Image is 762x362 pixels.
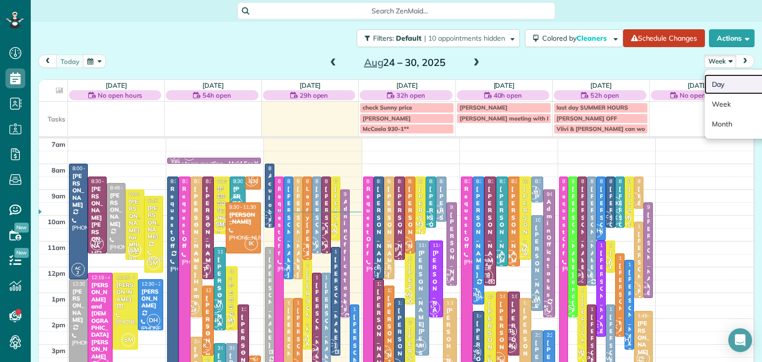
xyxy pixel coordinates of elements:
[170,185,176,249] div: Request Off
[316,178,342,184] span: 8:30 - 11:30
[377,185,381,278] div: [PERSON_NAME]
[388,243,402,257] span: TP
[476,178,500,184] span: 8:30 - 1:30
[459,104,508,111] span: [PERSON_NAME]
[500,293,523,300] span: 1:00 - 4:00
[169,153,181,163] small: 2
[600,242,627,248] span: 11:00 - 2:45
[316,274,342,281] span: 12:15 - 4:15
[424,34,505,43] span: | 10 appointments hidden
[468,352,481,361] small: 2
[202,90,231,100] span: 54h open
[492,250,505,263] span: NK
[373,34,394,43] span: Filters:
[48,269,65,277] span: 12pm
[229,211,258,226] div: [PERSON_NAME]
[368,268,381,278] small: 2
[547,332,571,338] span: 2:30 - 4:45
[217,345,241,351] span: 3:00 - 5:30
[419,242,445,248] span: 11:00 - 3:30
[459,115,635,122] span: [PERSON_NAME] meeting with PA Career Link Zoom 11:00 a.m.
[476,185,482,278] div: [PERSON_NAME]
[619,255,645,261] span: 11:30 - 2:45
[147,205,160,241] div: [PERSON_NAME]
[609,249,612,342] div: [PERSON_NAME]
[217,256,223,349] div: [PERSON_NAME]
[221,314,235,327] span: SM
[476,312,500,319] span: 1:45 - 3:45
[106,81,127,89] a: [DATE]
[429,185,433,278] div: [PERSON_NAME]
[129,191,156,197] span: 9:00 - 11:45
[128,243,141,257] span: SM
[343,57,467,68] h2: 24 – 30, 2025
[306,185,309,314] div: Leafy [PERSON_NAME]
[523,300,547,306] span: 1:15 - 5:30
[450,204,477,210] span: 9:30 - 12:45
[334,185,337,278] div: [PERSON_NAME]
[353,306,377,312] span: 1:30 - 4:45
[334,248,361,255] span: 11:15 - 3:30
[464,185,470,249] div: Request Off
[590,306,614,312] span: 1:30 - 4:00
[619,178,645,184] span: 8:30 - 10:30
[72,281,99,287] span: 12:30 - 4:00
[511,185,517,278] div: [PERSON_NAME]
[396,34,422,43] span: Default
[420,211,433,225] span: NK
[52,192,65,200] span: 9am
[547,191,571,197] span: 9:00 - 2:00
[618,185,622,350] div: [PERSON_NAME] - World Team
[480,260,493,270] small: 4
[334,178,361,184] span: 8:30 - 11:00
[52,140,65,148] span: 7am
[590,185,593,278] div: [PERSON_NAME]
[511,293,535,300] span: 1:00 - 3:30
[563,178,586,184] span: 8:30 - 5:30
[464,178,488,184] span: 8:30 - 5:30
[245,237,258,250] span: IK
[387,287,414,294] span: 12:45 - 3:45
[72,165,99,172] span: 8:00 - 12:30
[217,178,244,184] span: 8:30 - 10:45
[300,81,321,89] a: [DATE]
[546,198,552,298] div: Admin Office tasks
[52,321,65,329] span: 2pm
[325,178,352,184] span: 8:30 - 11:30
[449,211,454,304] div: [PERSON_NAME]
[147,314,160,327] span: DH
[499,185,505,278] div: [PERSON_NAME]
[357,29,520,47] button: Filters: Default | 10 appointments hidden
[399,288,412,302] span: SM
[206,287,233,294] span: 12:45 - 3:30
[431,303,436,309] span: LC
[75,265,81,271] span: AC
[364,56,383,68] span: Aug
[187,306,199,316] small: 4
[488,293,511,300] span: 1:00 - 4:45
[396,81,418,89] a: [DATE]
[268,173,271,308] div: Aculabs Ft [US_STATE]
[325,274,352,281] span: 12:15 - 4:15
[609,242,639,248] span: 11:00 - 12:15
[334,256,337,349] div: [PERSON_NAME]
[197,263,211,276] span: TP
[287,300,311,306] span: 1:15 - 5:15
[122,333,135,347] span: SM
[90,237,104,250] span: TP
[14,248,29,258] span: New
[352,29,520,47] a: Filters: Default | 10 appointments hidden
[408,178,435,184] span: 8:30 - 11:30
[628,261,655,268] span: 11:45 - 3:15
[398,178,425,184] span: 8:30 - 11:45
[241,306,265,312] span: 1:30 - 5:00
[535,178,559,184] span: 8:30 - 9:30
[72,173,85,208] div: [PERSON_NAME]
[468,288,481,302] span: DH
[366,185,371,257] div: Request Off
[581,287,608,294] span: 12:45 - 3:45
[387,178,414,184] span: 8:30 - 12:30
[397,185,402,278] div: [PERSON_NAME]
[444,272,451,277] span: MH
[371,265,377,271] span: AC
